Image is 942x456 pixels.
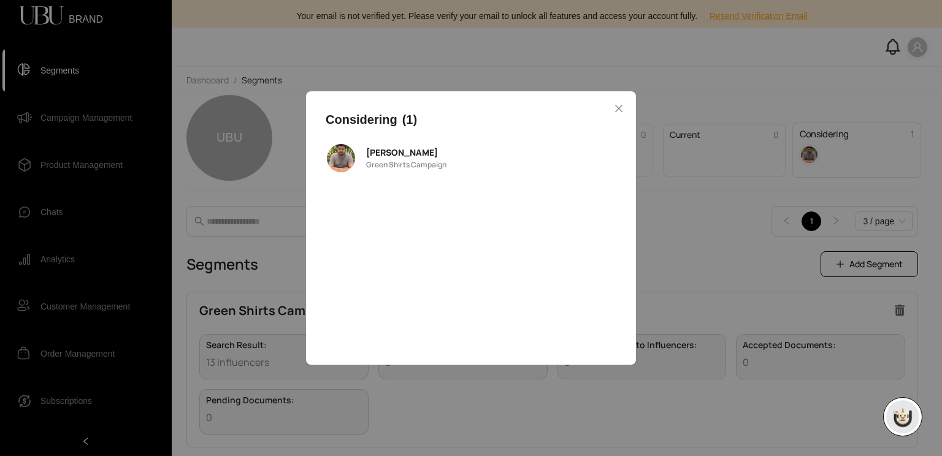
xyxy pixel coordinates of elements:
[366,145,446,159] span: [PERSON_NAME]
[326,111,397,128] span: Considering
[614,104,624,113] span: close
[366,159,446,170] span: Green Shirts Campaign
[326,143,356,173] img: Usman Shahid
[402,111,417,128] span: ( 1 )
[609,99,629,118] button: Close
[890,405,915,429] img: chatboticon-C4A3G2IU.png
